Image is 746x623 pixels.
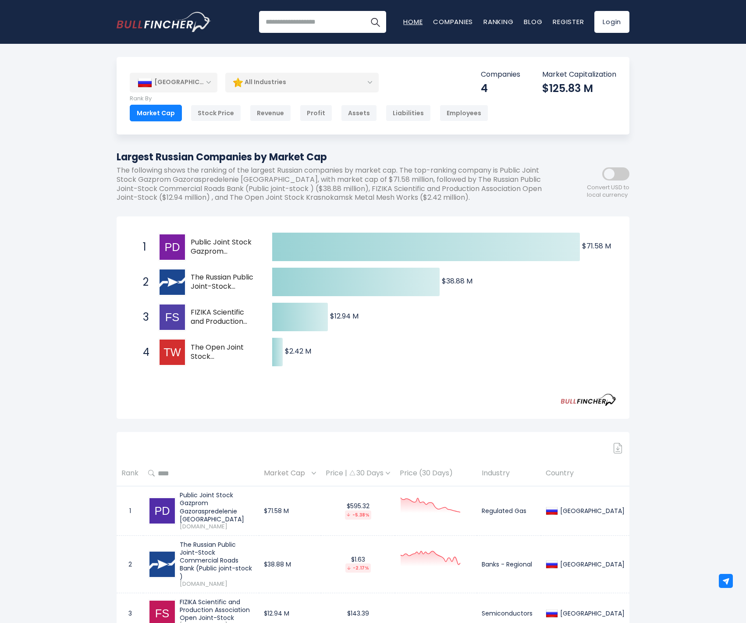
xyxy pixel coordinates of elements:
span: 1 [139,240,147,255]
div: $1.63 [326,556,390,573]
div: All Industries [225,72,379,92]
a: Go to homepage [117,12,211,32]
a: Ranking [483,17,513,26]
a: Companies [433,17,473,26]
th: Industry [477,460,541,486]
a: Home [403,17,423,26]
td: 1 [117,486,143,536]
span: Public Joint Stock Gazprom Gazoraspredelenie [GEOGRAPHIC_DATA] [191,238,268,256]
div: Assets [341,105,377,121]
div: FIZIKA Scientific and Production Association Open Joint-Stock [180,598,254,622]
div: Price | 30 Days [326,469,390,478]
img: FIZIKA Scientific and Production Association Open Joint-Stock [160,304,185,330]
span: Convert USD to local currency [587,184,629,199]
div: $143.39 [326,609,390,617]
span: FIZIKA Scientific and Production Association Open Joint-Stock [191,308,257,326]
div: Profit [300,105,332,121]
th: Price (30 Days) [395,460,477,486]
th: Rank [117,460,143,486]
text: $71.58 M [582,241,611,251]
img: Bullfincher logo [117,12,211,32]
text: $12.94 M [330,311,359,321]
a: Login [594,11,629,33]
text: $38.88 M [442,276,472,286]
span: The Open Joint Stock Krasnokamsk Metal Mesh Works [191,343,257,361]
p: The following shows the ranking of the largest Russian companies by market cap. The top-ranking c... [117,166,551,202]
div: [GEOGRAPHIC_DATA] [130,73,217,92]
div: [GEOGRAPHIC_DATA] [558,609,625,617]
td: Banks - Regional [477,535,541,593]
p: Companies [481,70,520,79]
div: Public Joint Stock Gazprom Gazoraspredelenie [GEOGRAPHIC_DATA] [180,491,254,523]
div: Stock Price [191,105,241,121]
span: [DOMAIN_NAME] [180,523,254,531]
div: $125.83 M [542,81,616,95]
text: $2.42 M [285,346,311,356]
div: Revenue [250,105,291,121]
img: The Open Joint Stock Krasnokamsk Metal Mesh Works [160,340,185,365]
img: Public Joint Stock Gazprom Gazoraspredelenie Rostov-na-Donu [160,234,185,260]
div: -2.17% [345,563,371,573]
div: Market Cap [130,105,182,121]
button: Search [364,11,386,33]
span: 2 [139,275,147,290]
div: The Russian Public Joint-Stock Commercial Roads Bank (Public joint-stock ) [180,541,254,581]
span: 4 [139,345,147,360]
h1: Largest Russian Companies by Market Cap [117,150,551,164]
span: The Russian Public Joint-Stock Commercial Roads Bank (Public joint-stock ) [191,273,257,291]
img: RDRB.ME.png [149,552,175,577]
a: Blog [524,17,542,26]
td: $38.88 M [259,535,321,593]
div: Employees [440,105,488,121]
p: Rank By [130,95,488,103]
a: Register [553,17,584,26]
td: Regulated Gas [477,486,541,536]
div: -5.38% [345,510,371,520]
span: [DOMAIN_NAME] [180,581,254,588]
div: $595.32 [326,502,390,519]
th: Country [541,460,629,486]
div: [GEOGRAPHIC_DATA] [558,560,625,568]
span: Market Cap [264,467,309,480]
div: [GEOGRAPHIC_DATA] [558,507,625,515]
p: Market Capitalization [542,70,616,79]
img: The Russian Public Joint-Stock Commercial Roads Bank (Public joint-stock ) [160,269,185,295]
div: Liabilities [386,105,431,121]
td: 2 [117,535,143,593]
td: $71.58 M [259,486,321,536]
div: 4 [481,81,520,95]
span: 3 [139,310,147,325]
